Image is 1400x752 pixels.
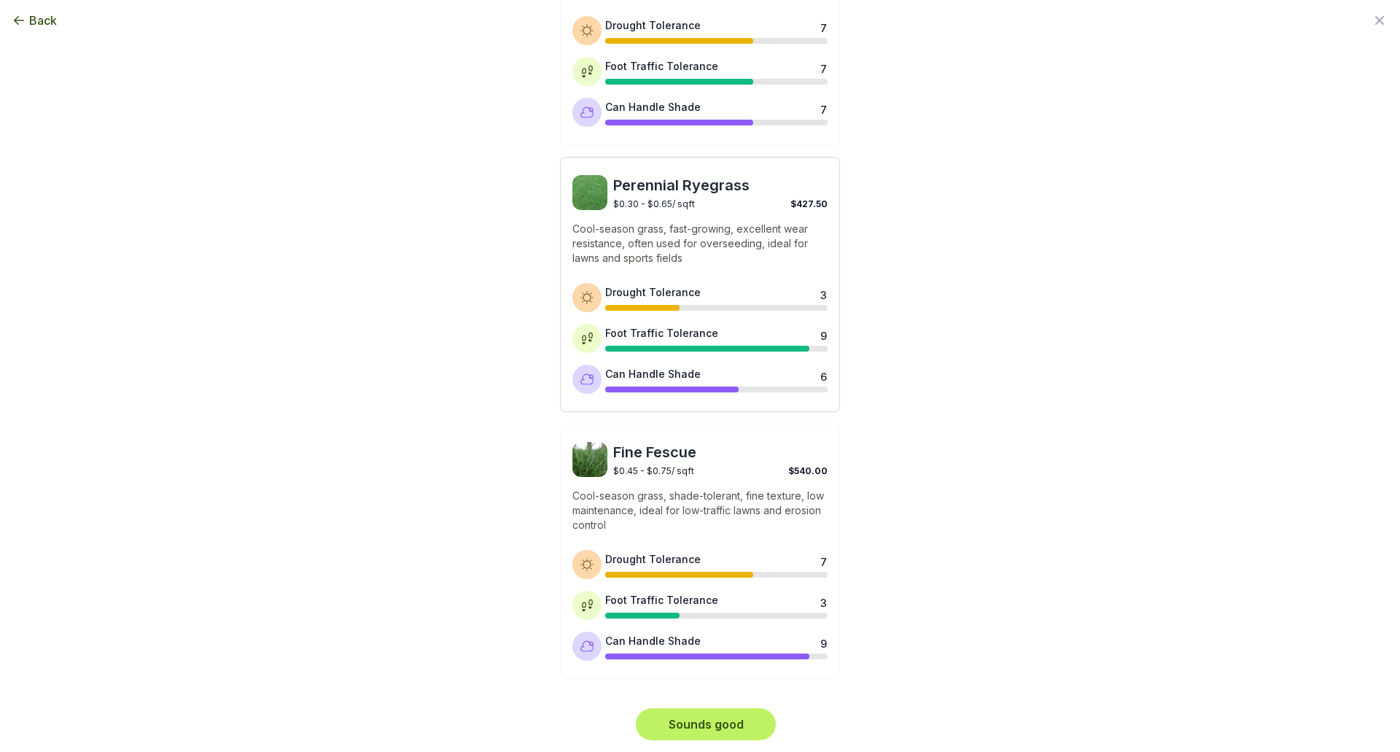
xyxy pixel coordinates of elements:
[580,290,594,305] img: Drought tolerance icon
[820,61,826,73] div: 7
[29,12,57,29] span: Back
[605,633,701,648] div: Can Handle Shade
[613,442,828,462] span: Fine Fescue
[605,366,701,381] div: Can Handle Shade
[820,328,826,340] div: 9
[820,102,826,114] div: 7
[580,331,594,346] img: Foot traffic tolerance icon
[580,557,594,572] img: Drought tolerance icon
[605,592,718,608] div: Foot Traffic Tolerance
[580,105,594,120] img: Shade tolerance icon
[605,58,718,74] div: Foot Traffic Tolerance
[605,325,718,341] div: Foot Traffic Tolerance
[790,198,828,209] span: $427.50
[820,287,826,299] div: 3
[580,598,594,613] img: Foot traffic tolerance icon
[613,465,694,476] span: $0.45 - $0.75 / sqft
[636,708,776,740] button: Sounds good
[572,442,607,477] img: Fine Fescue sod image
[572,222,828,265] p: Cool-season grass, fast-growing, excellent wear resistance, often used for overseeding, ideal for...
[613,198,695,209] span: $0.30 - $0.65 / sqft
[820,636,826,648] div: 9
[572,489,828,532] p: Cool-season grass, shade-tolerant, fine texture, low maintenance, ideal for low-traffic lawns and...
[605,99,701,115] div: Can Handle Shade
[788,465,828,476] span: $540.00
[605,284,701,300] div: Drought Tolerance
[580,639,594,654] img: Shade tolerance icon
[613,175,828,195] span: Perennial Ryegrass
[12,12,57,29] button: Back
[572,175,607,210] img: Perennial Ryegrass sod image
[580,372,594,387] img: Shade tolerance icon
[580,64,594,79] img: Foot traffic tolerance icon
[605,551,701,567] div: Drought Tolerance
[820,554,826,566] div: 7
[820,595,826,607] div: 3
[820,369,826,381] div: 6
